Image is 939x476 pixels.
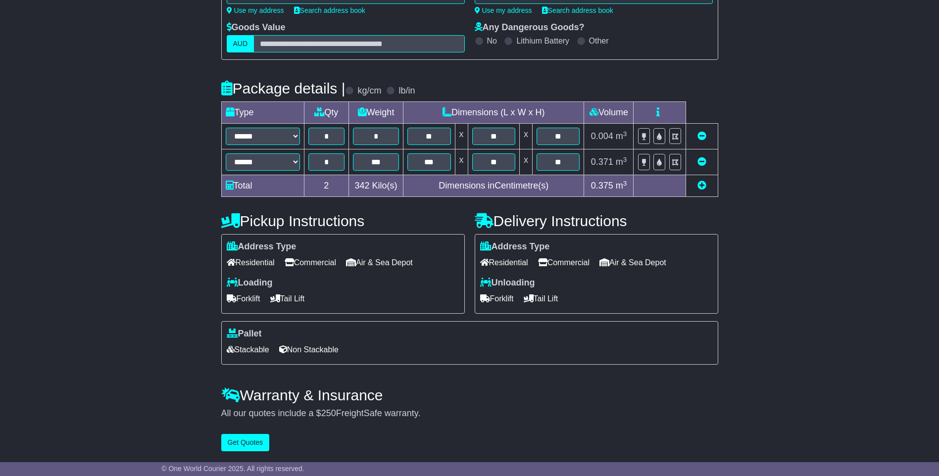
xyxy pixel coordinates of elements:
span: Residential [480,255,528,270]
td: Qty [304,102,349,124]
a: Remove this item [697,131,706,141]
label: Any Dangerous Goods? [475,22,585,33]
span: Commercial [538,255,590,270]
a: Search address book [294,6,365,14]
td: x [519,124,532,149]
span: Forklift [227,291,260,306]
sup: 3 [623,130,627,138]
td: Volume [584,102,634,124]
span: m [616,181,627,190]
a: Use my address [227,6,284,14]
a: Use my address [475,6,532,14]
span: Air & Sea Depot [346,255,413,270]
h4: Pickup Instructions [221,213,465,229]
span: m [616,131,627,141]
span: Forklift [480,291,514,306]
h4: Package details | [221,80,346,96]
td: 2 [304,175,349,197]
span: 0.371 [591,157,613,167]
label: Loading [227,278,273,288]
td: x [455,124,468,149]
span: Non Stackable [279,342,339,357]
sup: 3 [623,156,627,163]
td: Type [221,102,304,124]
label: Unloading [480,278,535,288]
span: 342 [355,181,370,190]
td: Dimensions (L x W x H) [403,102,584,124]
label: Address Type [480,241,550,252]
span: © One World Courier 2025. All rights reserved. [161,465,304,473]
div: All our quotes include a $ FreightSafe warranty. [221,408,718,419]
h4: Warranty & Insurance [221,387,718,403]
label: Other [589,36,609,46]
span: Air & Sea Depot [599,255,666,270]
label: Goods Value [227,22,286,33]
td: Kilo(s) [349,175,403,197]
a: Add new item [697,181,706,190]
label: No [487,36,497,46]
td: Weight [349,102,403,124]
span: 250 [321,408,336,418]
span: m [616,157,627,167]
a: Search address book [542,6,613,14]
span: Commercial [285,255,336,270]
td: x [519,149,532,175]
span: Stackable [227,342,269,357]
td: Dimensions in Centimetre(s) [403,175,584,197]
label: kg/cm [357,86,381,96]
span: 0.004 [591,131,613,141]
label: Pallet [227,329,262,339]
label: lb/in [398,86,415,96]
td: Total [221,175,304,197]
sup: 3 [623,180,627,187]
label: AUD [227,35,254,52]
td: x [455,149,468,175]
label: Lithium Battery [516,36,569,46]
span: Residential [227,255,275,270]
label: Address Type [227,241,297,252]
a: Remove this item [697,157,706,167]
span: Tail Lift [524,291,558,306]
button: Get Quotes [221,434,270,451]
h4: Delivery Instructions [475,213,718,229]
span: 0.375 [591,181,613,190]
span: Tail Lift [270,291,305,306]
